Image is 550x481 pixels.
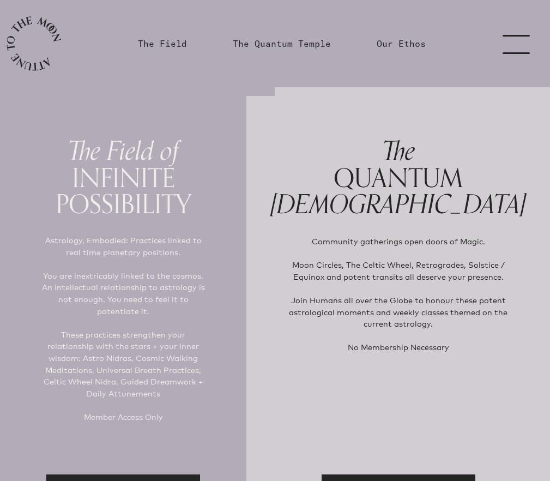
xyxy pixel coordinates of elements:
[24,137,222,217] h1: INFINITE POSSIBILITY
[288,236,509,353] p: Community gatherings open doors of Magic. Moon Circles, The Celtic Wheel, Retrogrades, Solstice /...
[382,130,415,173] span: The
[377,37,426,50] a: Our Ethos
[233,37,331,50] a: The Quantum Temple
[41,235,205,423] p: Astrology, Embodied: Practices linked to real time planetary positions. You are inextricably link...
[270,183,526,226] span: [DEMOGRAPHIC_DATA]
[270,137,526,218] h1: QUANTUM
[68,130,179,173] span: The Field of
[138,37,187,50] a: The Field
